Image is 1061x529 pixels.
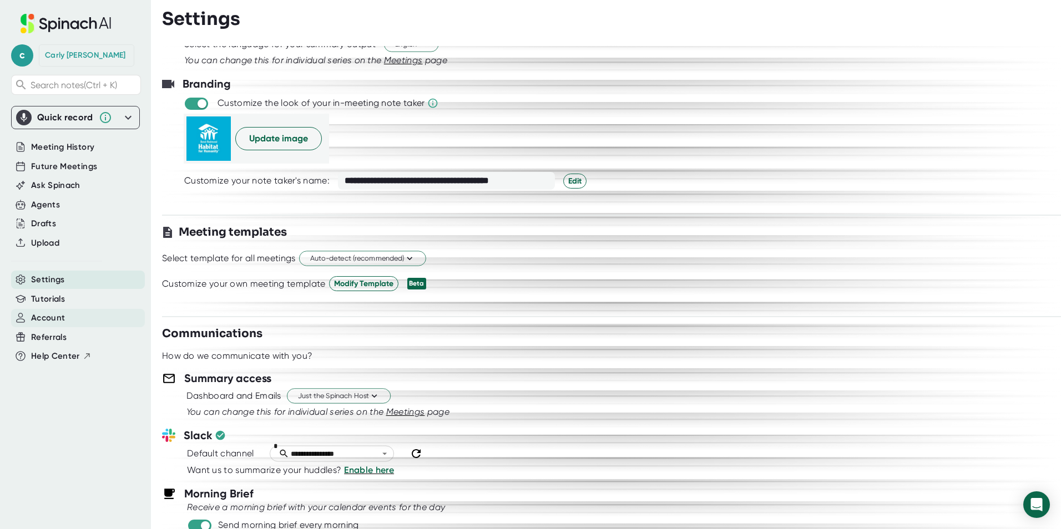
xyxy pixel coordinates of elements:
[31,217,56,230] button: Drafts
[329,276,398,291] button: Modify Template
[31,350,80,363] span: Help Center
[184,427,281,444] h3: Slack
[186,390,281,401] div: Dashboard and Emails
[384,54,423,67] button: Meetings
[31,179,80,192] button: Ask Spinach
[386,406,425,417] span: Meetings
[1023,491,1050,518] div: Open Intercom Messenger
[287,389,391,404] button: Just the Spinach Host
[162,253,296,264] div: Select template for all meetings
[31,312,65,324] button: Account
[186,116,231,161] img: picture
[16,106,135,129] div: Quick record
[187,502,445,512] i: Receive a morning brief with your calendar events for the day
[179,224,287,241] h3: Meeting templates
[11,44,33,67] span: c
[249,132,308,145] span: Update image
[344,464,394,477] button: Enable here
[568,175,582,187] span: Edit
[31,331,67,344] button: Referrals
[184,485,254,502] h3: Morning Brief
[31,350,92,363] button: Help Center
[310,253,415,264] span: Auto-detect (recommended)
[31,237,59,250] button: Upload
[184,55,447,65] i: You can change this for individual series on the page
[298,391,380,401] span: Just the Spinach Host
[31,199,60,211] button: Agents
[31,273,65,286] button: Settings
[31,80,117,90] span: Search notes (Ctrl + K)
[37,112,93,123] div: Quick record
[31,293,65,306] button: Tutorials
[162,325,262,342] h3: Communications
[407,278,426,289] div: Beta
[162,8,240,29] h3: Settings
[162,278,326,289] div: Customize your own meeting template
[31,141,94,154] button: Meeting History
[184,370,271,386] h3: Summary access
[45,50,126,60] div: Carly Colgan
[563,174,587,189] button: Edit
[386,405,425,419] button: Meetings
[378,447,391,460] button: Open
[187,448,254,459] div: Default channel
[162,350,312,362] div: How do we communicate with you?
[31,160,97,173] button: Future Meetings
[184,175,330,186] div: Customize your note taker's name:
[218,98,425,109] div: Customize the look of your in-meeting note taker
[183,75,231,92] h3: Branding
[186,406,449,417] i: You can change this for individual series on the page
[334,278,393,289] span: Modify Template
[344,465,394,475] span: Enable here
[235,127,322,150] button: Update image
[187,464,344,477] div: Want us to summarize your huddles?
[384,55,423,65] span: Meetings
[299,251,426,266] button: Auto-detect (recommended)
